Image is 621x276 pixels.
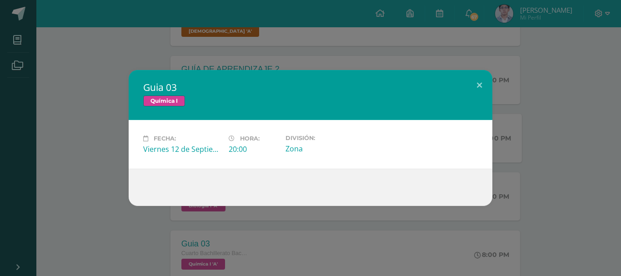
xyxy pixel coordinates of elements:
[143,95,185,106] span: Química I
[240,135,260,142] span: Hora:
[229,144,278,154] div: 20:00
[285,144,364,154] div: Zona
[143,144,221,154] div: Viernes 12 de Septiembre
[154,135,176,142] span: Fecha:
[285,135,364,141] label: División:
[466,70,492,101] button: Close (Esc)
[143,81,478,94] h2: Guia 03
